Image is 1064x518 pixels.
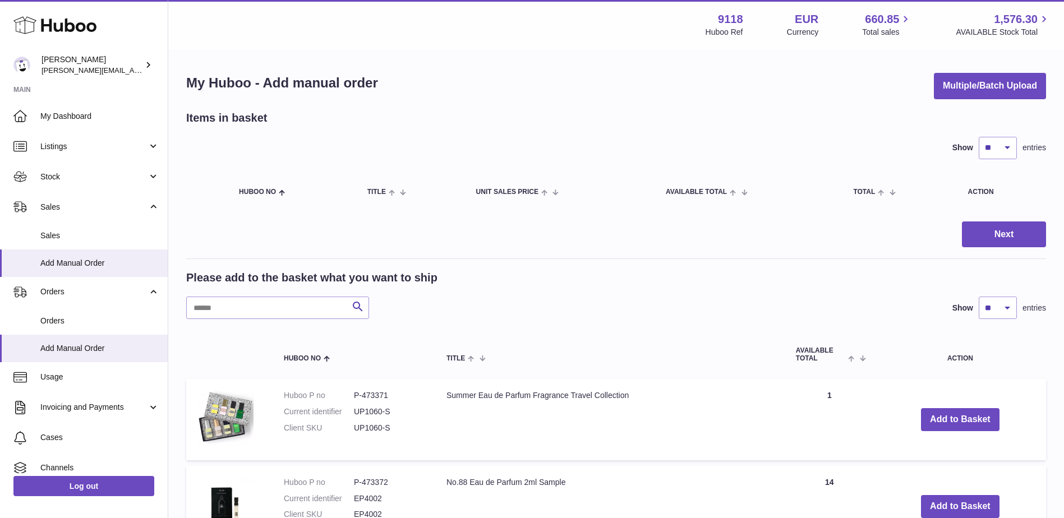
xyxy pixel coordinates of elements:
th: Action [874,336,1046,373]
strong: 9118 [718,12,743,27]
button: Multiple/Batch Upload [934,73,1046,99]
span: Total sales [862,27,912,38]
span: Cases [40,432,159,443]
span: Orders [40,286,148,297]
img: freddie.sawkins@czechandspeake.com [13,57,30,73]
span: Invoicing and Payments [40,402,148,413]
td: 1 [785,379,874,460]
span: entries [1022,142,1046,153]
dt: Huboo P no [284,477,354,488]
span: 660.85 [865,12,899,27]
a: Log out [13,476,154,496]
span: entries [1022,303,1046,313]
dt: Current identifier [284,493,354,504]
span: [PERSON_NAME][EMAIL_ADDRESS][PERSON_NAME][DOMAIN_NAME] [42,66,285,75]
span: 1,576.30 [994,12,1038,27]
dt: Client SKU [284,423,354,433]
label: Show [952,303,973,313]
h1: My Huboo - Add manual order [186,74,378,92]
div: [PERSON_NAME] [42,54,142,76]
div: Action [968,188,1035,196]
h2: Please add to the basket what you want to ship [186,270,437,285]
span: Total [853,188,875,196]
span: Listings [40,141,148,152]
span: Channels [40,462,159,473]
span: Unit Sales Price [476,188,538,196]
dd: P-473372 [354,477,424,488]
button: Add to Basket [921,495,999,518]
dd: P-473371 [354,390,424,401]
dd: UP1060-S [354,406,424,417]
span: Huboo no [239,188,276,196]
dd: EP4002 [354,493,424,504]
td: Summer Eau de Parfum Fragrance Travel Collection [435,379,785,460]
span: My Dashboard [40,111,159,122]
span: Orders [40,316,159,326]
div: Currency [787,27,819,38]
span: Add Manual Order [40,258,159,269]
span: Huboo no [284,355,321,362]
span: Stock [40,172,148,182]
a: 1,576.30 AVAILABLE Stock Total [956,12,1051,38]
span: AVAILABLE Total [666,188,727,196]
dt: Current identifier [284,406,354,417]
span: Usage [40,372,159,382]
div: Huboo Ref [706,27,743,38]
span: Title [367,188,386,196]
img: Summer Eau de Parfum Fragrance Travel Collection [197,390,254,446]
span: Title [446,355,465,362]
button: Next [962,221,1046,248]
span: Sales [40,230,159,241]
button: Add to Basket [921,408,999,431]
span: Sales [40,202,148,212]
span: AVAILABLE Stock Total [956,27,1051,38]
a: 660.85 Total sales [862,12,912,38]
label: Show [952,142,973,153]
span: Add Manual Order [40,343,159,354]
span: AVAILABLE Total [796,347,846,362]
dt: Huboo P no [284,390,354,401]
dd: UP1060-S [354,423,424,433]
h2: Items in basket [186,110,268,126]
strong: EUR [795,12,818,27]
